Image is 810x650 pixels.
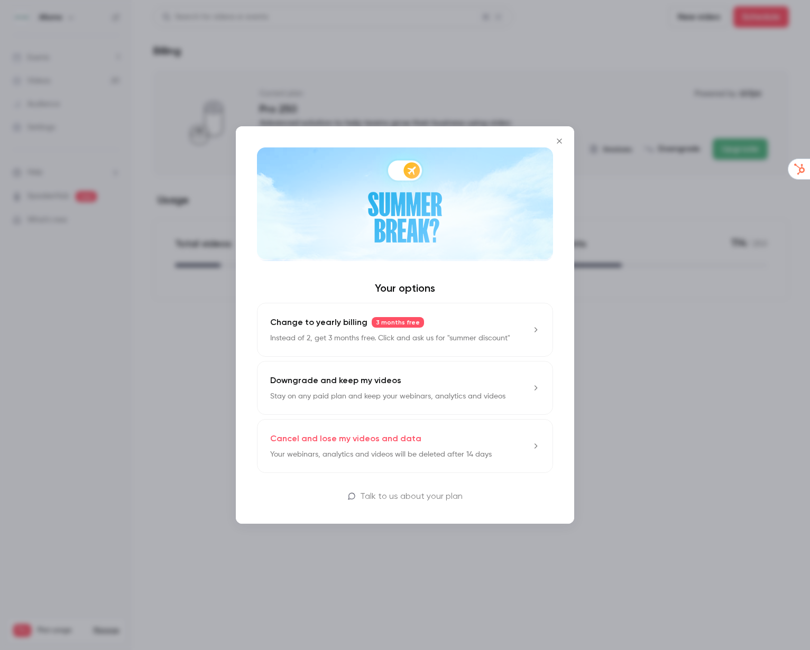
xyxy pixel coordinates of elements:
p: Talk to us about your plan [360,490,463,503]
p: Instead of 2, get 3 months free. Click and ask us for "summer discount" [270,333,510,343]
span: Change to yearly billing [270,316,367,329]
img: Summer Break [257,147,553,261]
p: Your webinars, analytics and videos will be deleted after 14 days [270,449,492,460]
button: Downgrade and keep my videosStay on any paid plan and keep your webinars, analytics and videos [257,361,553,415]
a: Talk to us about your plan [257,490,553,503]
p: Cancel and lose my videos and data [270,432,421,445]
h4: Your options [257,282,553,294]
button: Close [549,131,570,152]
p: Downgrade and keep my videos [270,374,401,387]
p: Stay on any paid plan and keep your webinars, analytics and videos [270,391,505,402]
span: 3 months free [372,317,424,328]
